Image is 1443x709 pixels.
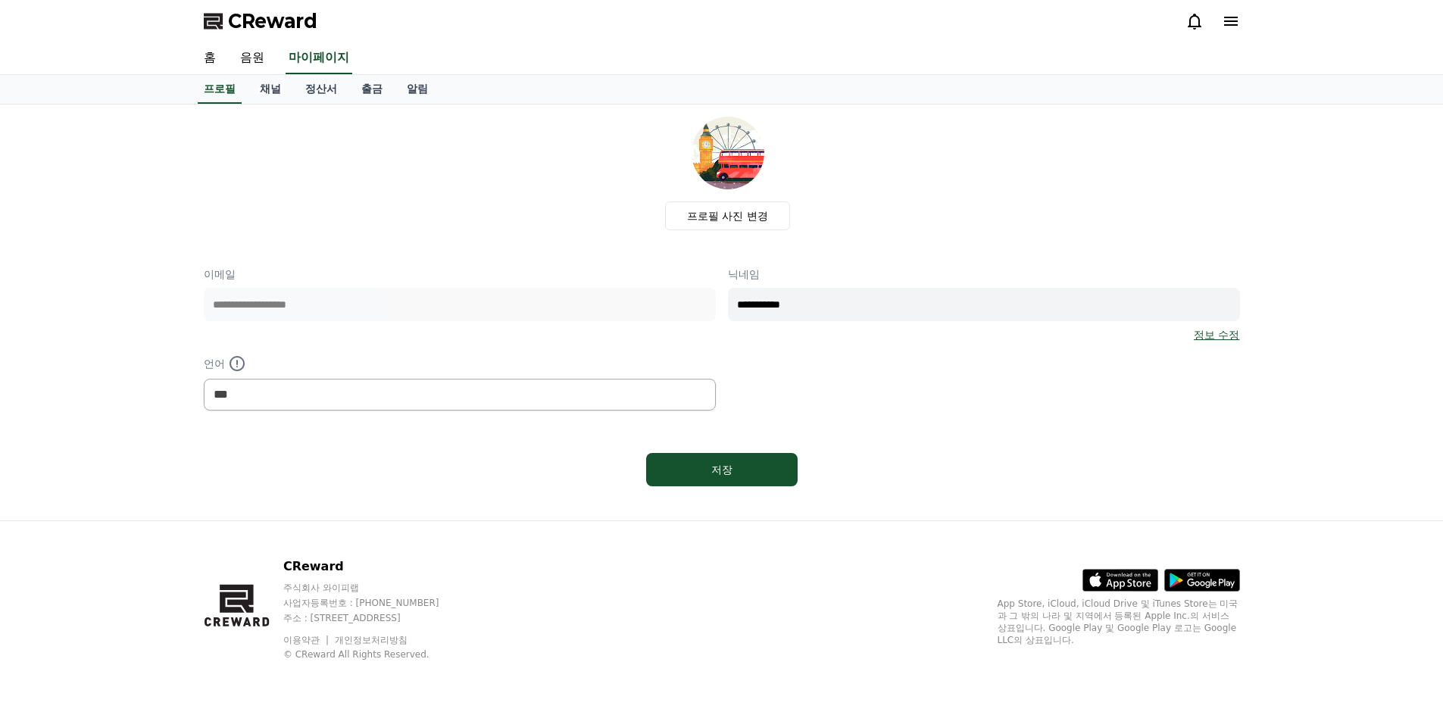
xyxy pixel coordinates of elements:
[646,453,798,486] button: 저장
[665,201,790,230] label: 프로필 사진 변경
[283,597,468,609] p: 사업자등록번호 : [PHONE_NUMBER]
[283,635,331,645] a: 이용약관
[204,354,716,373] p: 언어
[335,635,408,645] a: 개인정보처리방침
[204,267,716,282] p: 이메일
[283,612,468,624] p: 주소 : [STREET_ADDRESS]
[395,75,440,104] a: 알림
[198,75,242,104] a: 프로필
[228,42,276,74] a: 음원
[192,42,228,74] a: 홈
[283,558,468,576] p: CReward
[293,75,349,104] a: 정산서
[286,42,352,74] a: 마이페이지
[228,9,317,33] span: CReward
[1194,327,1239,342] a: 정보 수정
[349,75,395,104] a: 출금
[998,598,1240,646] p: App Store, iCloud, iCloud Drive 및 iTunes Store는 미국과 그 밖의 나라 및 지역에서 등록된 Apple Inc.의 서비스 상표입니다. Goo...
[728,267,1240,282] p: 닉네임
[204,9,317,33] a: CReward
[692,117,764,189] img: profile_image
[248,75,293,104] a: 채널
[676,462,767,477] div: 저장
[283,582,468,594] p: 주식회사 와이피랩
[283,648,468,661] p: © CReward All Rights Reserved.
